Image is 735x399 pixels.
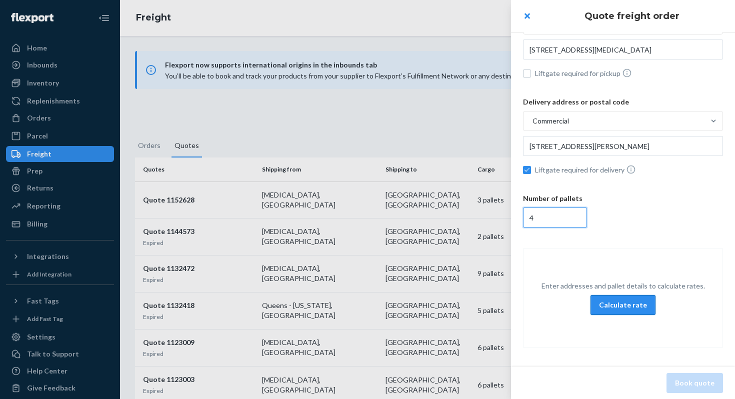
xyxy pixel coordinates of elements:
[523,166,531,174] input: Liftgate required for delivery
[523,39,723,59] input: U.S. Address Only
[541,9,723,22] h1: Quote freight order
[532,116,569,126] div: Commercial
[517,6,537,26] button: close
[523,136,723,156] input: U.S. Address Only
[523,69,531,77] input: Liftgate required for pickup
[535,164,723,175] span: Liftgate required for delivery
[666,373,723,393] button: Book quote
[541,281,705,291] p: Enter addresses and pallet details to calculate rates.
[590,295,655,315] button: Calculate rate
[535,68,723,78] span: Liftgate required for pickup
[523,97,723,107] p: Delivery address or postal code
[523,193,723,203] p: Number of pallets
[23,7,44,16] span: Chat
